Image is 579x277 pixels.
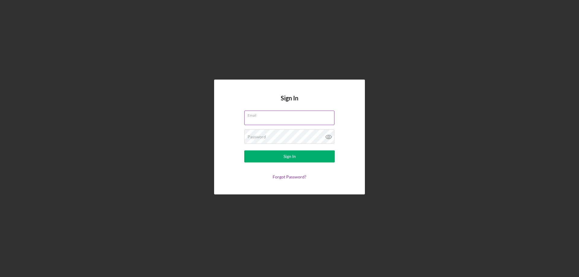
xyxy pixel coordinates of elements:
h4: Sign In [281,95,298,111]
a: Forgot Password? [273,174,306,179]
div: Sign In [283,150,296,162]
label: Email [248,111,334,118]
button: Sign In [244,150,335,162]
label: Password [248,134,266,139]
